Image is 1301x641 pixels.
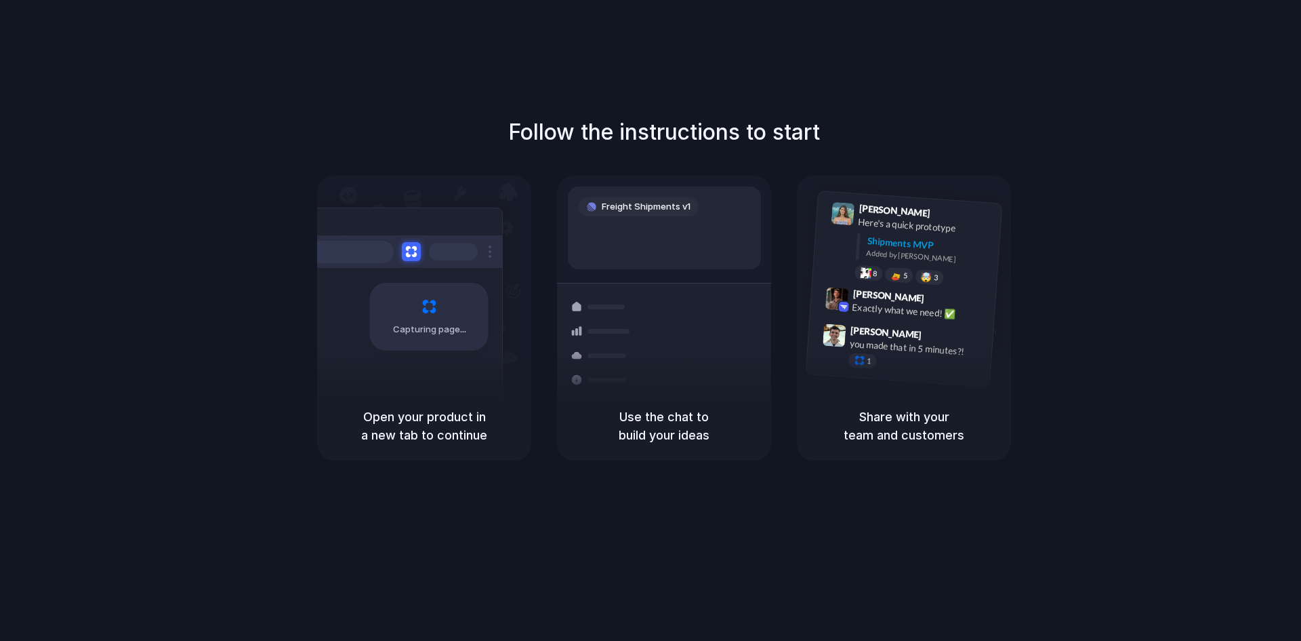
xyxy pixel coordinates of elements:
[903,272,908,279] span: 5
[873,270,877,277] span: 8
[602,200,690,214] span: Freight Shipments v1
[928,293,956,309] span: 9:42 AM
[921,272,932,282] div: 🤯
[813,408,995,444] h5: Share with your team and customers
[393,323,468,336] span: Capturing page
[333,408,515,444] h5: Open your product in a new tab to continue
[858,215,993,238] div: Here's a quick prototype
[934,274,938,281] span: 3
[849,336,985,360] div: you made that in 5 minutes?!
[573,408,755,444] h5: Use the chat to build your ideas
[859,201,930,220] span: [PERSON_NAME]
[867,234,992,256] div: Shipments MVP
[852,300,987,324] div: Exactly what we need! ✅
[508,116,820,149] h1: Follow the instructions to start
[867,357,871,365] span: 1
[934,208,962,224] span: 9:41 AM
[866,248,991,267] div: Added by [PERSON_NAME]
[852,286,924,306] span: [PERSON_NAME]
[926,329,953,345] span: 9:47 AM
[850,323,922,343] span: [PERSON_NAME]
